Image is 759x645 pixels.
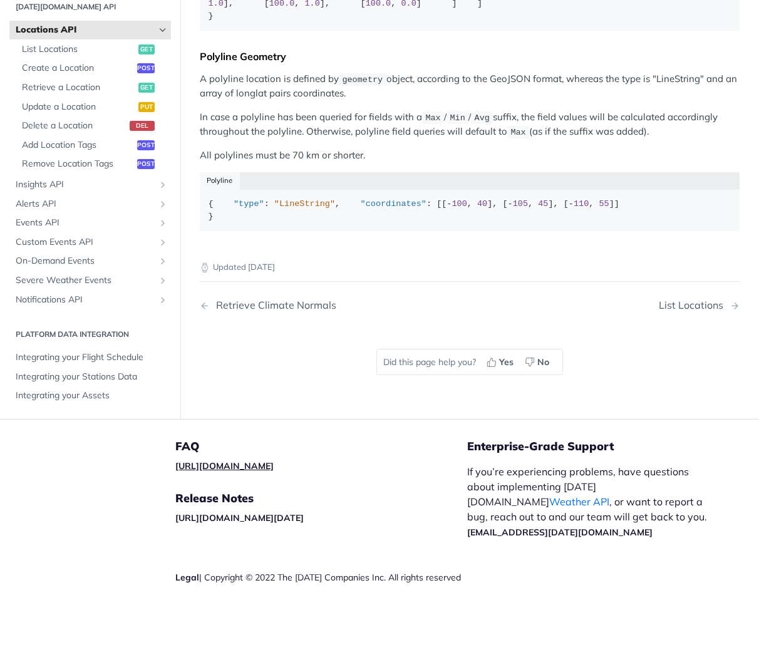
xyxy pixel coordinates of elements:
a: Next Page: List Locations [659,299,740,311]
button: Hide subpages for Locations API [158,26,168,36]
div: Retrieve Climate Normals [210,299,336,311]
a: Alerts APIShow subpages for Alerts API [9,195,171,214]
span: 40 [477,199,487,209]
button: Show subpages for Events API [158,219,168,229]
span: 55 [599,199,609,209]
span: Max [510,128,525,137]
span: No [537,356,549,369]
span: Custom Events API [16,236,155,249]
span: 105 [513,199,528,209]
a: Notifications APIShow subpages for Notifications API [9,291,171,309]
a: Previous Page: Retrieve Climate Normals [200,299,431,311]
span: Min [450,113,465,123]
span: 100 [452,199,467,209]
span: get [138,44,155,54]
a: List Locationsget [16,40,171,59]
button: Show subpages for On-Demand Events [158,257,168,267]
span: del [130,121,155,132]
span: Update a Location [22,101,135,113]
span: Delete a Location [22,120,126,133]
span: post [137,160,155,170]
span: - [508,199,513,209]
button: Yes [482,353,520,371]
span: "LineString" [274,199,335,209]
p: If you’re experiencing problems, have questions about implementing [DATE][DOMAIN_NAME] , or want ... [467,464,710,539]
button: Show subpages for Notifications API [158,295,168,305]
div: { : , : [[ , ], [ , ], [ , ]] } [209,198,731,222]
p: A polyline location is defined by object, according to the GeoJSON format, whereas the type is "L... [200,72,740,101]
span: Alerts API [16,198,155,210]
span: Max [425,113,440,123]
a: [URL][DOMAIN_NAME][DATE] [175,512,304,524]
div: List Locations [659,299,730,311]
p: All polylines must be 70 km or shorter. [200,148,740,163]
span: Avg [475,113,490,123]
span: 45 [538,199,548,209]
h2: Platform DATA integration [9,329,171,341]
span: On-Demand Events [16,255,155,268]
a: Locations APIHide subpages for Locations API [9,21,171,40]
button: Show subpages for Severe Weather Events [158,276,168,286]
a: Integrating your Flight Schedule [9,349,171,368]
span: Create a Location [22,63,134,75]
span: - [569,199,574,209]
span: Add Location Tags [22,139,134,152]
button: Show subpages for Insights API [158,180,168,190]
a: On-Demand EventsShow subpages for On-Demand Events [9,252,171,271]
a: Weather API [549,495,609,508]
a: [EMAIL_ADDRESS][DATE][DOMAIN_NAME] [467,527,653,538]
span: Events API [16,217,155,230]
span: - [447,199,452,209]
a: Add Location Tagspost [16,136,171,155]
span: Insights API [16,178,155,191]
button: Show subpages for Custom Events API [158,237,168,247]
div: Did this page help you? [376,349,563,375]
span: get [138,83,155,93]
nav: Pagination Controls [200,287,740,324]
span: post [137,140,155,150]
h5: FAQ [175,439,467,454]
a: Legal [175,572,199,583]
span: Integrating your Flight Schedule [16,352,168,364]
span: List Locations [22,43,135,56]
span: Integrating your Assets [16,390,168,403]
span: "type" [234,199,264,209]
a: Custom Events APIShow subpages for Custom Events API [9,233,171,252]
a: Severe Weather EventsShow subpages for Severe Weather Events [9,271,171,290]
span: put [138,102,155,112]
div: | Copyright © 2022 The [DATE] Companies Inc. All rights reserved [175,571,467,584]
span: Yes [499,356,514,369]
span: 110 [574,199,589,209]
p: In case a polyline has been queried for fields with a / / suffix, the field values will be calcul... [200,110,740,140]
span: Severe Weather Events [16,274,155,287]
h2: [DATE][DOMAIN_NAME] API [9,2,171,13]
button: Show subpages for Alerts API [158,199,168,209]
a: [URL][DOMAIN_NAME] [175,460,274,472]
span: Retrieve a Location [22,81,135,94]
span: Notifications API [16,294,155,306]
h5: Release Notes [175,491,467,506]
span: Locations API [16,24,155,37]
a: Create a Locationpost [16,59,171,78]
a: Update a Locationput [16,98,171,116]
h5: Enterprise-Grade Support [467,439,730,454]
div: Polyline Geometry [200,50,740,63]
span: post [137,64,155,74]
span: Integrating your Stations Data [16,371,168,383]
a: Integrating your Stations Data [9,368,171,386]
span: "coordinates" [361,199,426,209]
span: geometry [342,75,383,85]
a: Delete a Locationdel [16,117,171,136]
a: Integrating your Assets [9,387,171,406]
button: No [520,353,556,371]
a: Retrieve a Locationget [16,78,171,97]
span: Remove Location Tags [22,158,134,171]
p: Updated [DATE] [200,261,740,274]
a: Insights APIShow subpages for Insights API [9,175,171,194]
a: Events APIShow subpages for Events API [9,214,171,233]
a: Remove Location Tagspost [16,155,171,174]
